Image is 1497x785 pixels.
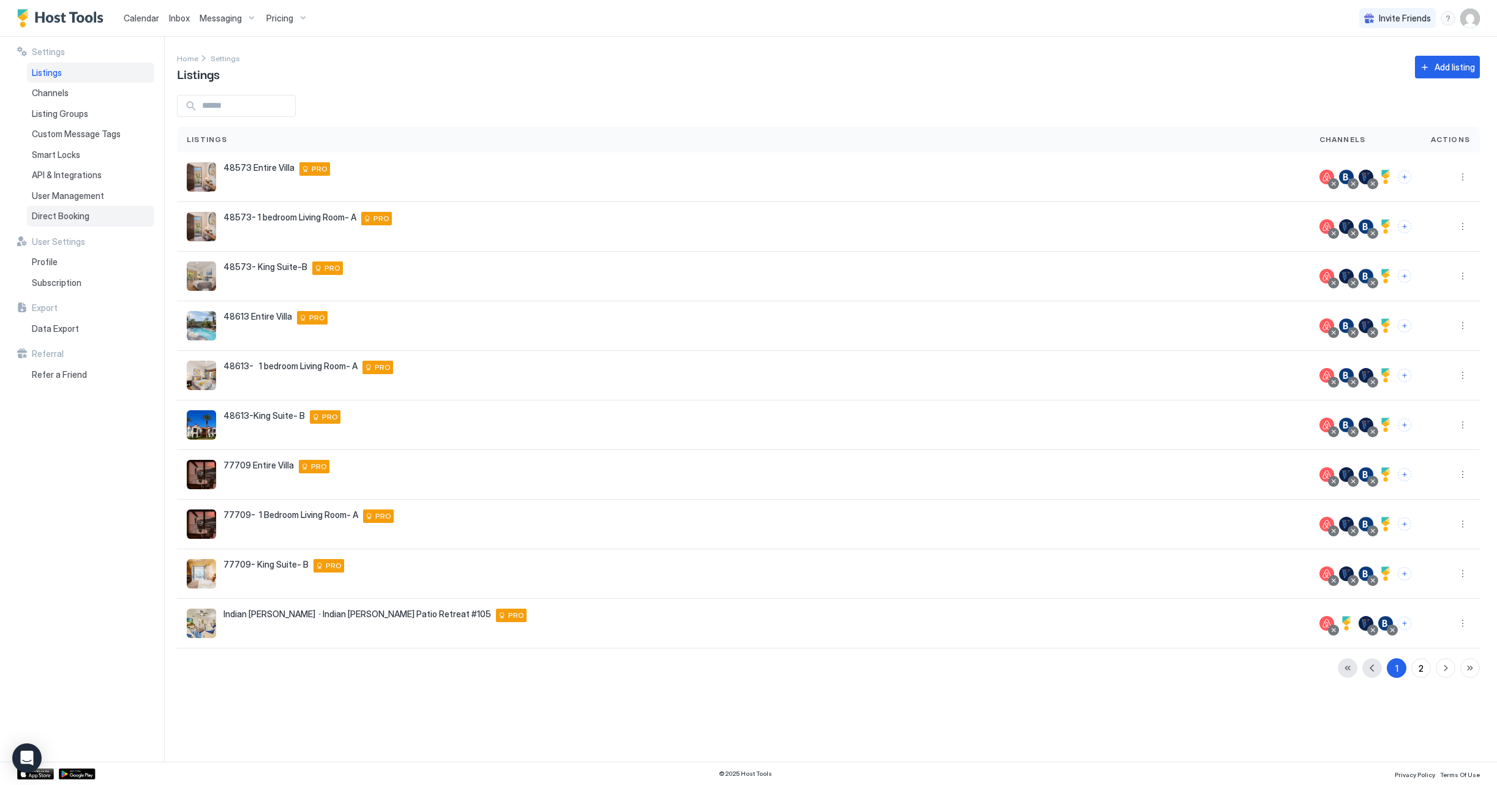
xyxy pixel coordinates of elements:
[326,560,342,571] span: PRO
[32,348,64,359] span: Referral
[1440,767,1480,780] a: Terms Of Use
[27,62,154,83] a: Listings
[309,312,325,323] span: PRO
[177,54,198,63] span: Home
[1319,134,1366,145] span: Channels
[187,609,216,638] div: listing image
[1455,517,1470,531] div: menu
[17,768,54,779] a: App Store
[32,67,62,78] span: Listings
[1398,567,1411,580] button: Connect channels
[1398,220,1411,233] button: Connect channels
[211,54,240,63] span: Settings
[211,51,240,64] a: Settings
[27,145,154,165] a: Smart Locks
[1411,658,1431,678] button: 2
[12,743,42,773] div: Open Intercom Messenger
[1455,170,1470,184] button: More options
[59,768,96,779] a: Google Play Store
[27,165,154,186] a: API & Integrations
[1460,9,1480,28] div: User profile
[177,51,198,64] a: Home
[27,83,154,103] a: Channels
[124,13,159,23] span: Calendar
[32,302,58,314] span: Export
[1431,134,1470,145] span: Actions
[223,162,295,173] span: 48573 Entire Villa
[719,770,772,778] span: © 2025 Host Tools
[32,129,121,140] span: Custom Message Tags
[32,323,79,334] span: Data Export
[177,51,198,64] div: Breadcrumb
[32,88,69,99] span: Channels
[32,236,85,247] span: User Settings
[1455,418,1470,432] div: menu
[1455,368,1470,383] button: More options
[223,410,305,421] span: 48613-King Suite- B
[1455,418,1470,432] button: More options
[32,47,65,58] span: Settings
[187,261,216,291] div: listing image
[1455,219,1470,234] div: menu
[375,511,391,522] span: PRO
[1379,13,1431,24] span: Invite Friends
[1455,170,1470,184] div: menu
[197,96,295,116] input: Input Field
[1395,767,1435,780] a: Privacy Policy
[32,190,104,201] span: User Management
[1455,566,1470,581] button: More options
[1395,662,1398,675] div: 1
[1415,56,1480,78] button: Add listing
[1455,566,1470,581] div: menu
[200,13,242,24] span: Messaging
[1398,170,1411,184] button: Connect channels
[312,163,328,175] span: PRO
[373,213,389,224] span: PRO
[1419,662,1424,675] div: 2
[27,364,154,385] a: Refer a Friend
[223,559,309,570] span: 77709- King Suite- B
[27,103,154,124] a: Listing Groups
[1440,771,1480,778] span: Terms Of Use
[1455,368,1470,383] div: menu
[187,559,216,588] div: listing image
[32,108,88,119] span: Listing Groups
[17,9,109,28] a: Host Tools Logo
[27,206,154,227] a: Direct Booking
[1455,517,1470,531] button: More options
[187,361,216,390] div: listing image
[169,13,190,23] span: Inbox
[325,263,340,274] span: PRO
[32,257,58,268] span: Profile
[223,311,292,322] span: 48613 Entire Villa
[1398,517,1411,531] button: Connect channels
[223,509,358,520] span: 77709- 1 Bedroom Living Room- A
[1455,219,1470,234] button: More options
[27,252,154,272] a: Profile
[1398,418,1411,432] button: Connect channels
[223,460,294,471] span: 77709 Entire Villa
[32,170,102,181] span: API & Integrations
[1398,468,1411,481] button: Connect channels
[187,460,216,489] div: listing image
[187,162,216,192] div: listing image
[322,411,338,423] span: PRO
[1455,616,1470,631] div: menu
[266,13,293,24] span: Pricing
[27,186,154,206] a: User Management
[169,12,190,24] a: Inbox
[187,311,216,340] div: listing image
[187,134,228,145] span: Listings
[1455,269,1470,284] button: More options
[1455,467,1470,482] div: menu
[1387,658,1406,678] button: 1
[1398,617,1411,630] button: Connect channels
[223,212,356,223] span: 48573- 1 bedroom Living Room- A
[1398,269,1411,283] button: Connect channels
[32,211,89,222] span: Direct Booking
[223,261,307,272] span: 48573- King Suite-B
[32,149,80,160] span: Smart Locks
